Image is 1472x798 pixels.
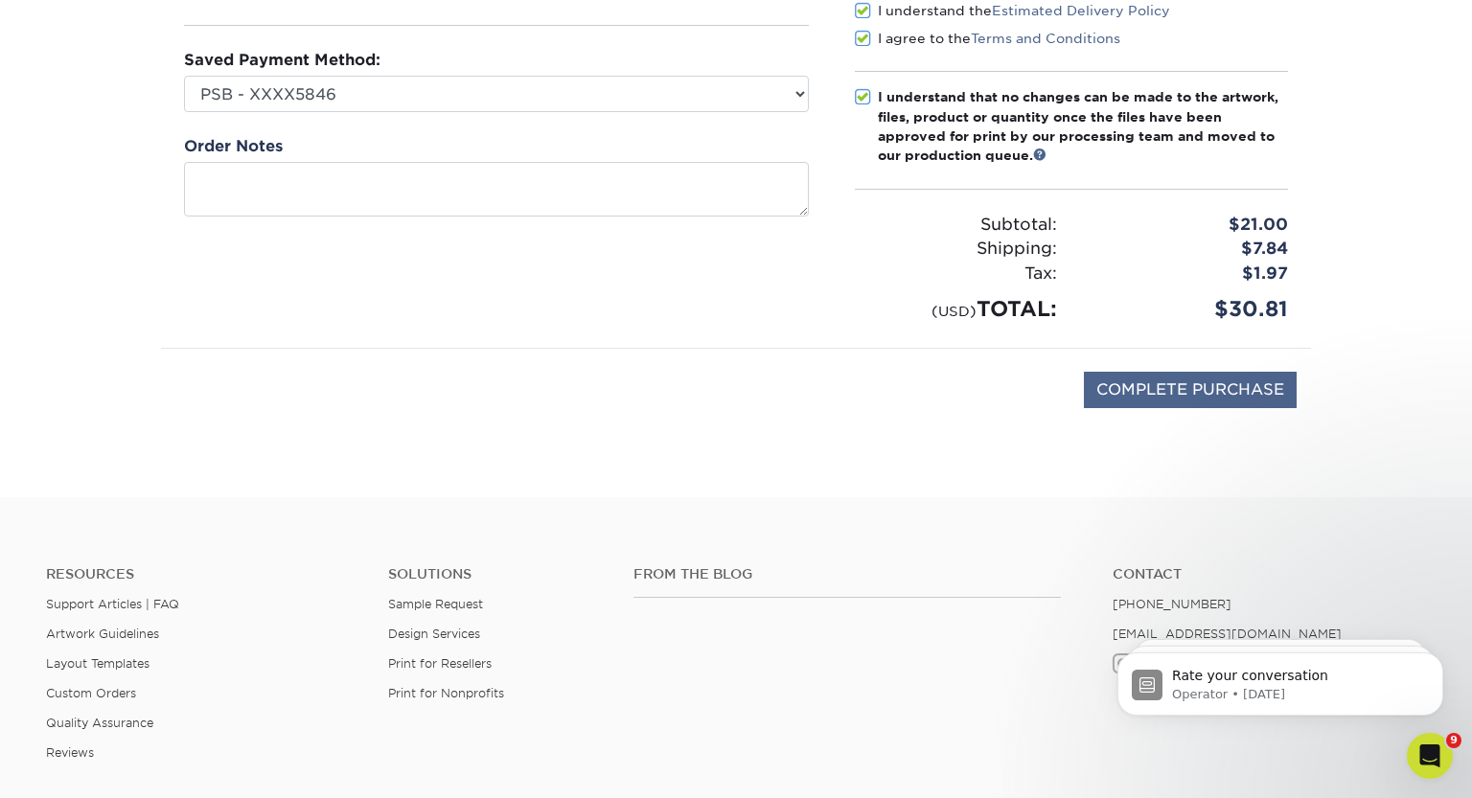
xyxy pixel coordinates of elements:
a: Support Articles | FAQ [46,597,179,611]
label: I agree to the [855,29,1120,48]
div: $1.97 [1071,262,1302,286]
iframe: Intercom live chat [1407,733,1453,779]
a: Sample Request [388,597,483,611]
a: Terms and Conditions [971,31,1120,46]
a: Quality Assurance [46,716,153,730]
label: Order Notes [184,135,283,158]
div: Tax: [840,262,1071,286]
a: Contact [1113,566,1426,582]
a: Design Services [388,627,480,641]
iframe: Intercom notifications message [1089,612,1472,746]
img: DigiCert Secured Site Seal [175,372,271,428]
a: [PHONE_NUMBER] [1113,597,1231,611]
div: Subtotal: [840,213,1071,238]
div: $30.81 [1071,293,1302,325]
a: Print for Resellers [388,656,492,671]
div: $21.00 [1071,213,1302,238]
span: 9 [1446,733,1461,748]
a: Print for Nonprofits [388,686,504,700]
div: $7.84 [1071,237,1302,262]
div: TOTAL: [840,293,1071,325]
h4: From the Blog [633,566,1061,582]
h4: Solutions [388,566,604,582]
a: Estimated Delivery Policy [992,3,1170,18]
div: I understand that no changes can be made to the artwork, files, product or quantity once the file... [878,87,1288,166]
a: Layout Templates [46,656,149,671]
h4: Resources [46,566,359,582]
input: COMPLETE PURCHASE [1084,372,1297,408]
a: Artwork Guidelines [46,627,159,641]
div: Shipping: [840,237,1071,262]
a: Custom Orders [46,686,136,700]
label: I understand the [855,1,1170,20]
label: Saved Payment Method: [184,49,380,72]
small: (USD) [931,303,977,319]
